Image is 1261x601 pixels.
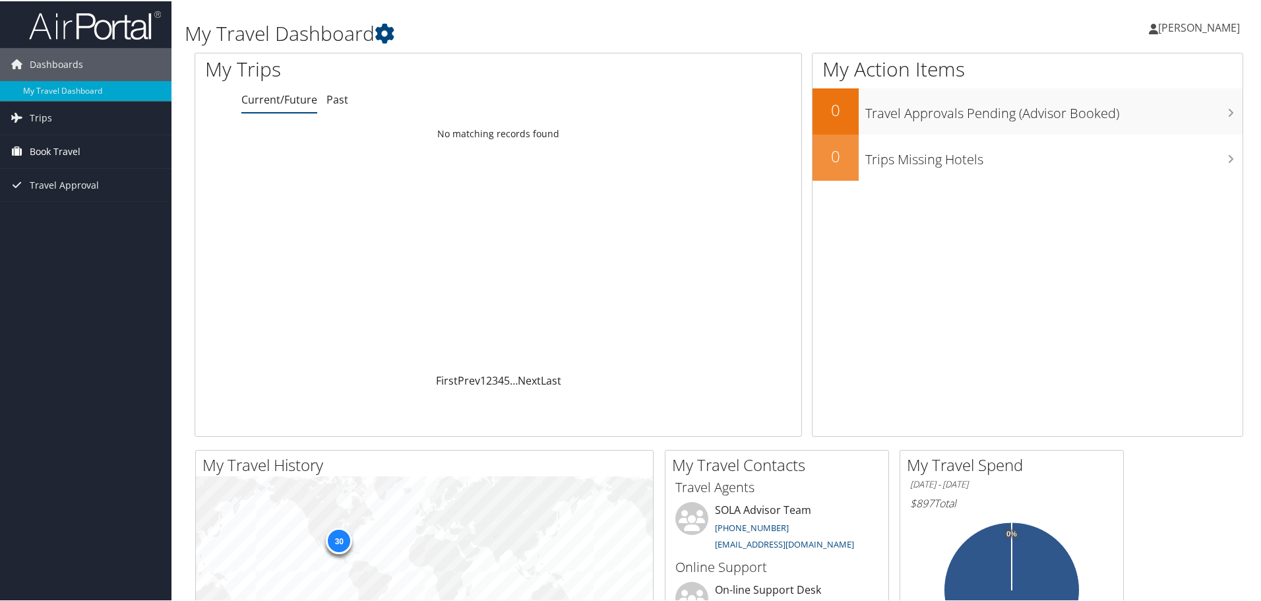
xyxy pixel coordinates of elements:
h2: My Travel Contacts [672,453,888,475]
h6: [DATE] - [DATE] [910,477,1113,490]
td: No matching records found [195,121,801,144]
a: 1 [480,372,486,387]
h3: Trips Missing Hotels [865,142,1243,168]
a: 4 [498,372,504,387]
li: SOLA Advisor Team [669,501,885,555]
a: Current/Future [241,91,317,106]
a: [PERSON_NAME] [1149,7,1253,46]
tspan: 0% [1006,529,1017,537]
span: Trips [30,100,52,133]
a: Past [326,91,348,106]
h3: Online Support [675,557,878,575]
span: [PERSON_NAME] [1158,19,1240,34]
a: Last [541,372,561,387]
span: Travel Approval [30,168,99,201]
div: 30 [326,526,352,553]
h1: My Travel Dashboard [185,18,897,46]
h2: My Travel History [202,453,653,475]
a: [EMAIL_ADDRESS][DOMAIN_NAME] [715,537,854,549]
h1: My Action Items [813,54,1243,82]
img: airportal-logo.png [29,9,161,40]
h3: Travel Agents [675,477,878,495]
a: Prev [458,372,480,387]
a: 0Travel Approvals Pending (Advisor Booked) [813,87,1243,133]
a: 5 [504,372,510,387]
h2: My Travel Spend [907,453,1123,475]
a: Next [518,372,541,387]
a: 0Trips Missing Hotels [813,133,1243,179]
span: … [510,372,518,387]
a: First [436,372,458,387]
a: 3 [492,372,498,387]
span: $897 [910,495,934,509]
h1: My Trips [205,54,539,82]
h6: Total [910,495,1113,509]
h2: 0 [813,144,859,166]
h3: Travel Approvals Pending (Advisor Booked) [865,96,1243,121]
a: [PHONE_NUMBER] [715,521,789,532]
span: Dashboards [30,47,83,80]
a: 2 [486,372,492,387]
span: Book Travel [30,134,80,167]
h2: 0 [813,98,859,120]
